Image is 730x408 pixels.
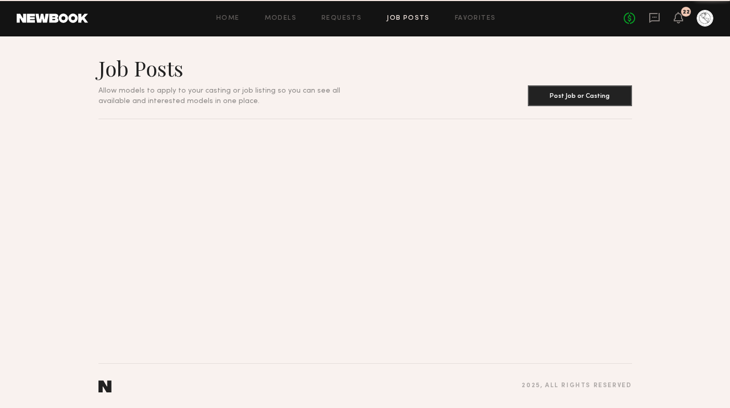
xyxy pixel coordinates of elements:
a: Favorites [455,15,496,22]
span: Allow models to apply to your casting or job listing so you can see all available and interested ... [98,87,340,105]
button: Post Job or Casting [528,85,632,106]
a: Requests [321,15,362,22]
a: Home [216,15,240,22]
div: 22 [683,9,690,15]
div: 2025 , all rights reserved [522,382,632,389]
a: Models [265,15,296,22]
h1: Job Posts [98,55,365,81]
a: Job Posts [387,15,430,22]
